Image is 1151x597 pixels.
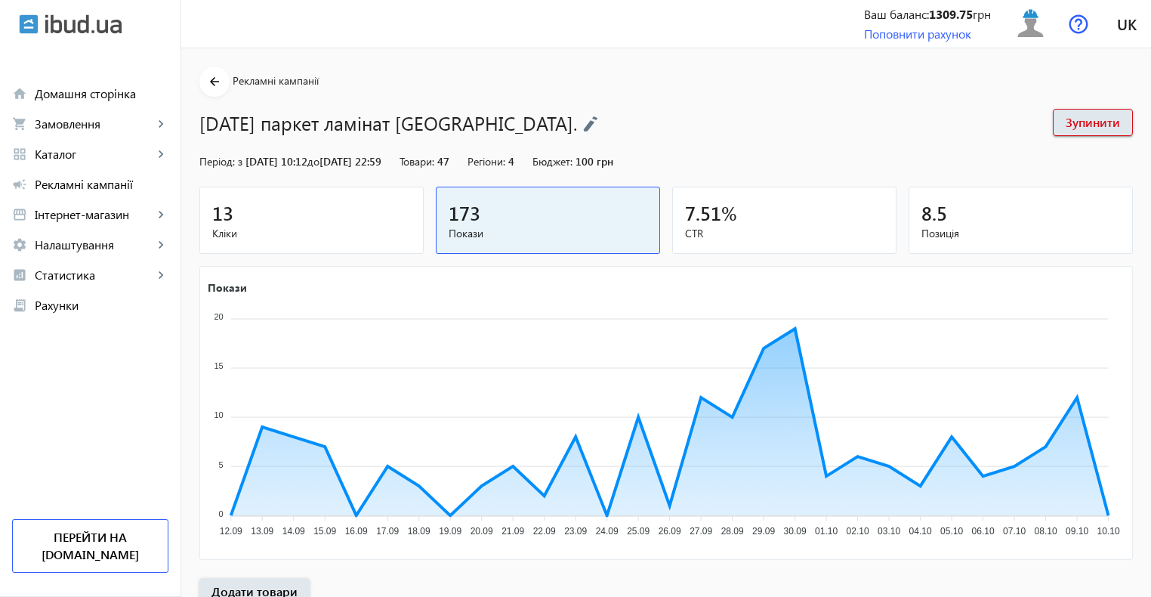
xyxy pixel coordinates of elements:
mat-icon: keyboard_arrow_right [153,237,168,252]
b: 1309.75 [929,6,973,22]
iframe: chat widget [1088,537,1136,582]
span: 7.51 [685,200,721,225]
tspan: 10.10 [1097,526,1120,537]
mat-icon: analytics [12,268,27,283]
tspan: 29.09 [752,526,775,537]
tspan: 21.09 [501,526,524,537]
span: Домашня сторінка [35,86,168,101]
tspan: 20.09 [471,526,493,537]
tspan: 10 [214,410,223,419]
span: uk [1117,14,1137,33]
tspan: 05.10 [940,526,963,537]
span: Налаштування [35,237,153,252]
tspan: 08.10 [1035,526,1057,537]
span: Позиція [921,226,1120,241]
tspan: 02.10 [847,526,869,537]
span: Період: з [199,154,242,169]
tspan: 03.10 [878,526,900,537]
mat-icon: storefront [12,207,27,222]
tspan: 04.10 [909,526,932,537]
span: 100 грн [575,154,613,169]
span: Товари: [400,154,434,169]
span: Рекламні кампанії [35,177,168,192]
tspan: 5 [219,459,224,469]
img: ibud.svg [19,14,39,34]
tspan: 18.09 [408,526,430,537]
tspan: 26.09 [659,526,681,537]
tspan: 01.10 [815,526,838,537]
tspan: 15.09 [313,526,336,537]
tspan: 19.09 [439,526,461,537]
a: Перейти на [DOMAIN_NAME] [12,519,168,573]
button: Зупинити [1053,109,1133,136]
span: 173 [449,200,480,225]
span: до [307,154,319,169]
mat-icon: keyboard_arrow_right [153,147,168,162]
tspan: 14.09 [282,526,305,537]
tspan: 16.09 [345,526,368,537]
span: 13 [212,200,233,225]
tspan: 20 [214,312,223,321]
span: Покази [449,226,647,241]
mat-icon: home [12,86,27,101]
mat-icon: receipt_long [12,298,27,313]
div: Ваш баланс: грн [864,6,991,23]
span: Бюджет: [532,154,572,169]
tspan: 30.09 [784,526,807,537]
h1: [DATE] паркет ламінат [GEOGRAPHIC_DATA]. [199,110,1038,136]
tspan: 24.09 [596,526,619,537]
mat-icon: keyboard_arrow_right [153,268,168,283]
mat-icon: grid_view [12,147,27,162]
span: Регіони: [467,154,505,169]
mat-icon: keyboard_arrow_right [153,116,168,131]
mat-icon: settings [12,237,27,252]
span: [DATE] 10:12 [DATE] 22:59 [245,154,381,169]
span: Кліки [212,226,411,241]
span: 4 [508,154,514,169]
img: ibud_text.svg [45,14,122,34]
tspan: 12.09 [220,526,242,537]
text: Покази [208,280,247,294]
span: Каталог [35,147,153,162]
span: 47 [437,154,449,169]
span: % [721,200,737,225]
tspan: 15 [214,361,223,370]
span: Зупинити [1066,114,1120,131]
span: Інтернет-магазин [35,207,153,222]
tspan: 06.10 [972,526,995,537]
tspan: 27.09 [690,526,712,537]
mat-icon: arrow_back [205,73,224,91]
span: Рекламні кампанії [233,73,319,88]
tspan: 23.09 [564,526,587,537]
img: user.svg [1014,7,1048,41]
mat-icon: shopping_cart [12,116,27,131]
span: Замовлення [35,116,153,131]
img: help.svg [1069,14,1088,34]
mat-icon: keyboard_arrow_right [153,207,168,222]
tspan: 28.09 [721,526,744,537]
tspan: 07.10 [1003,526,1026,537]
tspan: 25.09 [627,526,650,537]
span: Рахунки [35,298,168,313]
tspan: 09.10 [1066,526,1088,537]
a: Поповнити рахунок [864,26,971,42]
tspan: 22.09 [533,526,556,537]
span: CTR [685,226,884,241]
span: Статистика [35,268,153,283]
mat-icon: campaign [12,177,27,192]
span: 8.5 [921,200,947,225]
tspan: 17.09 [376,526,399,537]
tspan: 13.09 [251,526,273,537]
tspan: 0 [219,509,224,518]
